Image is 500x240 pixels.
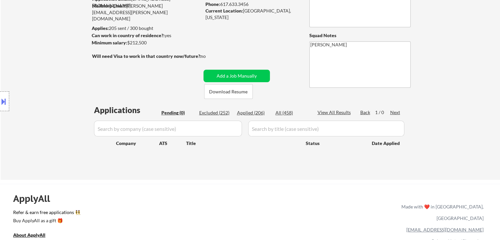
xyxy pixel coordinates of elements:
[275,109,308,116] div: All (458)
[318,109,353,116] div: View All Results
[13,210,264,217] a: Refer & earn free applications 👯‍♀️
[92,39,201,46] div: $212,500
[205,8,243,13] strong: Current Location:
[92,53,202,59] strong: Will need Visa to work in that country now/future?:
[92,32,199,39] div: yes
[13,232,45,238] u: About ApplyAll
[204,84,253,99] button: Download Resume
[205,8,298,20] div: [GEOGRAPHIC_DATA], [US_STATE]
[92,3,201,22] div: [PERSON_NAME][EMAIL_ADDRESS][PERSON_NAME][DOMAIN_NAME]
[92,33,165,38] strong: Can work in country of residence?:
[159,140,186,147] div: ATS
[13,231,55,240] a: About ApplyAll
[406,227,484,232] a: [EMAIL_ADDRESS][DOMAIN_NAME]
[201,53,219,60] div: no
[309,32,411,39] div: Squad Notes
[186,140,299,147] div: Title
[205,1,298,8] div: 617.633.3456
[203,70,270,82] button: Add a Job Manually
[161,109,194,116] div: Pending (0)
[13,218,79,223] div: Buy ApplyAll as a gift 🎁
[199,109,232,116] div: Excluded (252)
[13,217,79,225] a: Buy ApplyAll as a gift 🎁
[399,201,484,224] div: Made with ❤️ in [GEOGRAPHIC_DATA], [GEOGRAPHIC_DATA]
[248,121,404,136] input: Search by title (case sensitive)
[92,25,201,32] div: 205 sent / 300 bought
[94,106,159,114] div: Applications
[205,1,220,7] strong: Phone:
[92,40,127,45] strong: Minimum salary:
[94,121,242,136] input: Search by company (case sensitive)
[92,3,126,9] strong: Mailslurp Email:
[237,109,270,116] div: Applied (206)
[116,140,159,147] div: Company
[372,140,401,147] div: Date Applied
[360,109,371,116] div: Back
[390,109,401,116] div: Next
[375,109,390,116] div: 1 / 0
[13,193,58,204] div: ApplyAll
[306,137,362,149] div: Status
[92,25,109,31] strong: Applies:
